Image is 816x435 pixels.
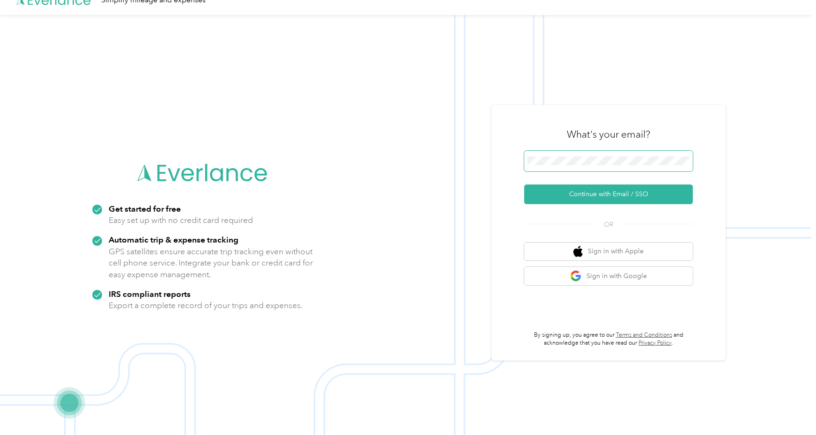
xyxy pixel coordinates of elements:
[524,243,693,261] button: apple logoSign in with Apple
[109,235,238,244] strong: Automatic trip & expense tracking
[109,214,253,226] p: Easy set up with no credit card required
[109,246,313,280] p: GPS satellites ensure accurate trip tracking even without cell phone service. Integrate your bank...
[109,289,191,299] strong: IRS compliant reports
[109,204,181,214] strong: Get started for free
[570,270,582,282] img: google logo
[592,220,625,229] span: OR
[109,300,303,311] p: Export a complete record of your trips and expenses.
[616,332,672,339] a: Terms and Conditions
[573,246,583,258] img: apple logo
[638,339,672,347] a: Privacy Policy
[524,267,693,285] button: google logoSign in with Google
[524,331,693,347] p: By signing up, you agree to our and acknowledge that you have read our .
[524,184,693,204] button: Continue with Email / SSO
[567,128,650,141] h3: What's your email?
